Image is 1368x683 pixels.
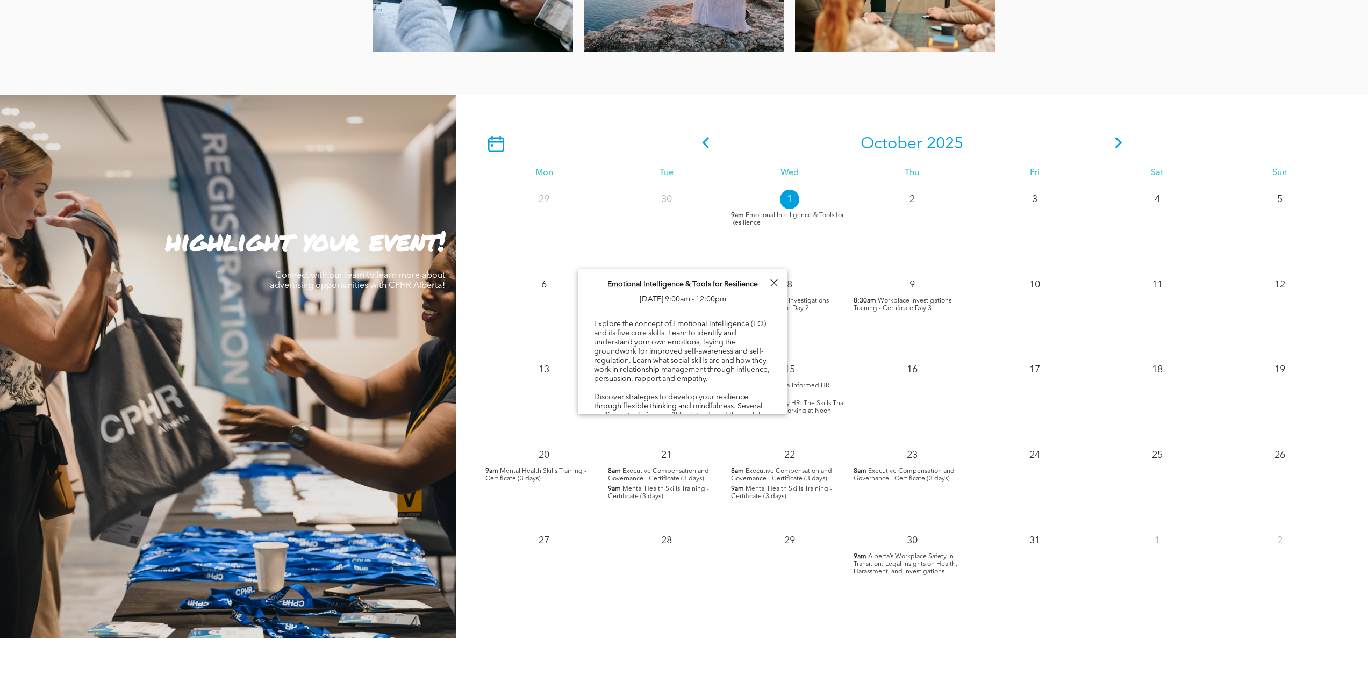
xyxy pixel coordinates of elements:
p: 8 [780,275,799,294]
p: 30 [657,190,676,209]
p: 31 [1025,531,1044,550]
span: Workplace Investigations Training - Certificate Day 3 [854,298,951,312]
div: Tue [605,168,728,178]
p: 3 [1025,190,1044,209]
span: Executive Compensation and Governance - Certificate (3 days) [731,468,832,482]
span: 8am [731,468,744,475]
p: 27 [534,531,554,550]
span: 9am [485,468,498,475]
span: Mental Health Skills Training - Certificate (3 days) [485,468,586,482]
p: 1 [1148,531,1167,550]
p: 4 [1148,190,1167,209]
p: 13 [534,360,554,379]
p: 2 [903,190,922,209]
p: 20 [534,445,554,465]
p: 1 [780,190,799,209]
span: 9am [731,485,744,493]
p: 17 [1025,360,1044,379]
span: Executive Compensation and Governance - Certificate (3 days) [854,468,955,482]
div: Fri [973,168,1096,178]
p: 9 [903,275,922,294]
p: 23 [903,445,922,465]
span: 2025 [927,136,963,152]
span: 8am [608,468,621,475]
p: 12 [1270,275,1290,294]
span: October [861,136,922,152]
p: 24 [1025,445,1044,465]
p: 25 [1148,445,1167,465]
span: Emotional Intelligence & Tools for Resilience [731,212,844,226]
p: 2 [1270,531,1290,550]
p: 29 [534,190,554,209]
p: 19 [1270,360,1290,379]
p: 11 [1148,275,1167,294]
p: 16 [903,360,922,379]
p: 26 [1270,445,1290,465]
span: Emotional Intelligence & Tools for Resilience [607,281,758,288]
div: Sun [1219,168,1341,178]
span: 9am [854,553,866,560]
div: Thu [851,168,973,178]
p: 15 [780,360,799,379]
div: Mon [483,168,605,178]
span: Executive Compensation and Governance - Certificate (3 days) [608,468,709,482]
p: 18 [1148,360,1167,379]
p: 30 [903,531,922,550]
p: 5 [1270,190,1290,209]
p: 6 [534,275,554,294]
span: Future-Ready HR: The Skills That Matter Most - Networking at Noon [731,400,846,414]
strong: highlight your event! [166,221,445,260]
p: 28 [657,531,676,550]
p: 21 [657,445,676,465]
p: 10 [1025,275,1044,294]
span: 9am [608,485,621,493]
span: 8am [854,468,866,475]
span: Connect with our team to learn more about advertising opportunities with CPHR Alberta! [270,271,445,290]
span: [DATE] 9:00am - 12:00pm [640,296,726,303]
span: 8:30am [854,297,876,305]
span: 9am [731,212,744,219]
p: 29 [780,531,799,550]
p: 22 [780,445,799,465]
span: Mental Health Skills Training - Certificate (3 days) [731,486,832,500]
span: Alberta’s Workplace Safety in Transition: Legal Insights on Health, Harassment, and Investigations [854,553,957,575]
div: Sat [1096,168,1219,178]
div: Wed [728,168,851,178]
span: Mental Health Skills Training - Certificate (3 days) [608,486,709,500]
